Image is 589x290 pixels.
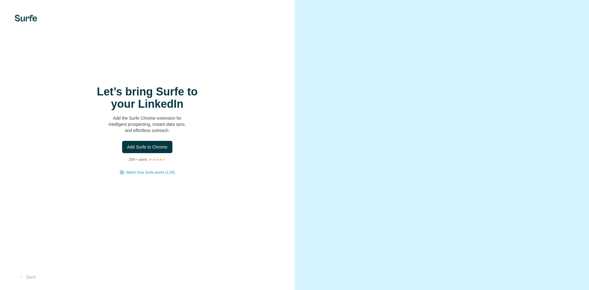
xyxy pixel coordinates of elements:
[126,170,175,175] button: Watch how Surfe works (1:58)
[122,141,172,153] button: Add Surfe to Chrome
[15,272,40,283] button: Back
[86,115,209,133] p: Add the Surfe Chrome extension for intelligent prospecting, instant data sync, and effortless out...
[15,15,37,21] img: Surfe's logo
[148,158,166,161] img: Rating Stars
[127,144,167,150] span: Add Surfe to Chrome
[129,157,147,162] p: 25K+ users
[86,86,209,110] h1: Let’s bring Surfe to your LinkedIn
